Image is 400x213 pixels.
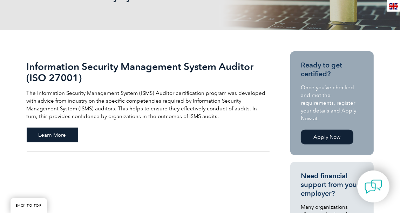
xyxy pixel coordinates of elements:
p: Once you’ve checked and met the requirements, register your details and Apply Now at [301,84,363,122]
h3: Ready to get certified? [301,61,363,78]
p: The Information Security Management System (ISMS) Auditor certification program was developed wit... [27,89,270,120]
img: en [389,3,398,9]
a: BACK TO TOP [11,198,47,213]
h3: Need financial support from your employer? [301,172,363,198]
a: Information Security Management System Auditor (ISO 27001) The Information Security Management Sy... [27,51,270,151]
img: contact-chat.png [365,178,382,195]
span: Learn More [27,128,78,142]
h2: Information Security Management System Auditor (ISO 27001) [27,61,270,83]
a: Apply Now [301,130,353,144]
